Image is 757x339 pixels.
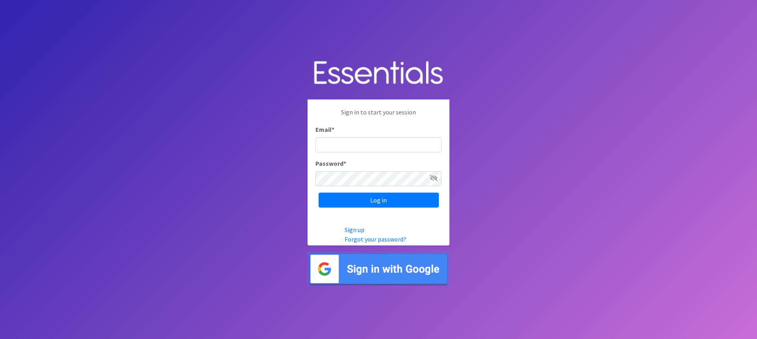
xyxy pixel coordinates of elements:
[308,252,449,286] img: Sign in with Google
[315,159,346,168] label: Password
[345,235,406,243] a: Forgot your password?
[315,107,442,125] p: Sign in to start your session
[319,193,439,208] input: Log in
[345,226,364,234] a: Sign up
[315,125,334,134] label: Email
[343,159,346,167] abbr: required
[332,125,334,133] abbr: required
[308,53,449,94] img: Human Essentials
